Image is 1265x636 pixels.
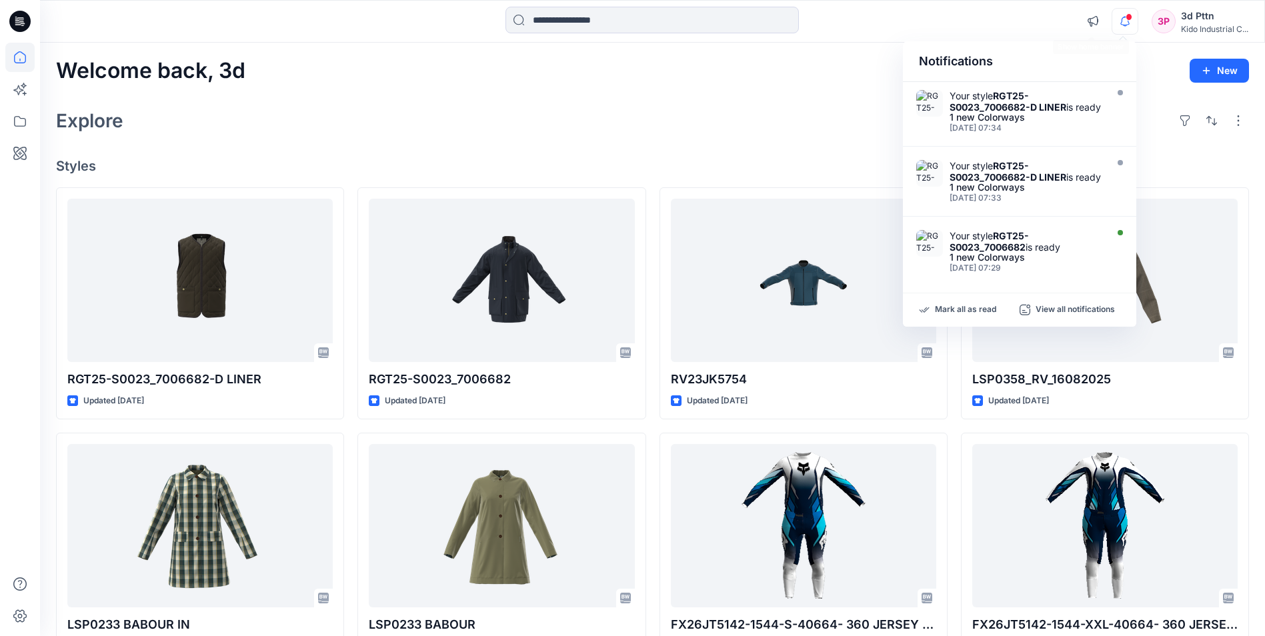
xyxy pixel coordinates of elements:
[916,90,943,117] img: RGT25-S0023_7006682-D LINER
[935,304,996,316] p: Mark all as read
[988,394,1049,408] p: Updated [DATE]
[1181,24,1248,34] div: Kido Industrial C...
[972,615,1238,634] p: FX26JT5142-1544-XXL-40664- 360 JERSEY CORE GRAPHIC
[950,160,1066,183] strong: RGT25-S0023_7006682-D LINER
[972,444,1238,607] a: FX26JT5142-1544-XXL-40664- 360 JERSEY CORE GRAPHIC
[687,394,748,408] p: Updated [DATE]
[950,230,1029,253] strong: RGT25-S0023_7006682
[950,230,1103,253] div: Your style is ready
[83,394,144,408] p: Updated [DATE]
[385,394,445,408] p: Updated [DATE]
[950,183,1103,192] div: 1 new Colorways
[67,615,333,634] p: LSP0233 BABOUR IN
[950,160,1103,183] div: Your style is ready
[56,59,245,83] h2: Welcome back, 3d
[56,110,123,131] h2: Explore
[671,615,936,634] p: FX26JT5142-1544-S-40664- 360 JERSEY CORE GRAPHIC
[56,158,1249,174] h4: Styles
[950,193,1103,203] div: Wednesday, October 01, 2025 07:33
[67,199,333,362] a: RGT25-S0023_7006682-D LINER
[950,263,1103,273] div: Wednesday, October 01, 2025 07:29
[916,160,943,187] img: RGT25-S0023_7006682-D LINER
[67,370,333,389] p: RGT25-S0023_7006682-D LINER
[369,199,634,362] a: RGT25-S0023_7006682
[671,199,936,362] a: RV23JK5754
[67,444,333,607] a: LSP0233 BABOUR IN
[369,615,634,634] p: LSP0233 BABOUR
[950,253,1103,262] div: 1 new Colorways
[1152,9,1176,33] div: 3P
[1181,8,1248,24] div: 3d Pttn
[369,444,634,607] a: LSP0233 BABOUR
[950,90,1066,113] strong: RGT25-S0023_7006682-D LINER
[671,370,936,389] p: RV23JK5754
[671,444,936,607] a: FX26JT5142-1544-S-40664- 360 JERSEY CORE GRAPHIC
[369,370,634,389] p: RGT25-S0023_7006682
[1190,59,1249,83] button: New
[972,370,1238,389] p: LSP0358_RV_16082025
[950,123,1103,133] div: Wednesday, October 01, 2025 07:34
[916,230,943,257] img: RGT25-S0023_7006682
[1036,304,1115,316] p: View all notifications
[903,41,1136,82] div: Notifications
[950,90,1103,113] div: Your style is ready
[950,113,1103,122] div: 1 new Colorways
